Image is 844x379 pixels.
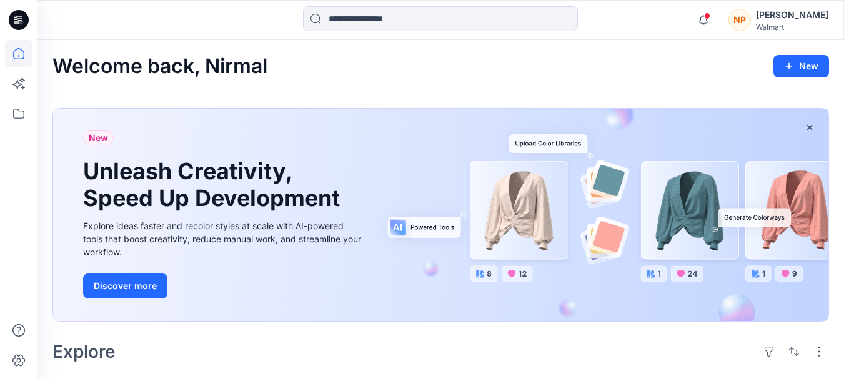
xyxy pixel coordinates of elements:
[83,273,364,298] a: Discover more
[52,55,267,78] h2: Welcome back, Nirmal
[83,273,167,298] button: Discover more
[756,22,828,32] div: Walmart
[728,9,751,31] div: NP
[756,7,828,22] div: [PERSON_NAME]
[52,342,116,362] h2: Explore
[83,158,345,212] h1: Unleash Creativity, Speed Up Development
[89,130,108,145] span: New
[83,219,364,258] div: Explore ideas faster and recolor styles at scale with AI-powered tools that boost creativity, red...
[773,55,829,77] button: New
